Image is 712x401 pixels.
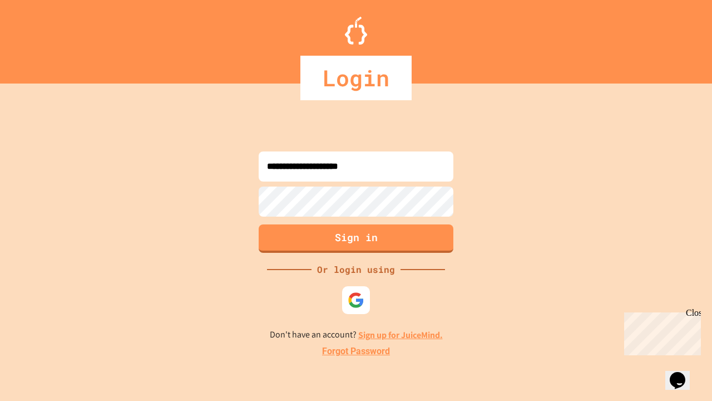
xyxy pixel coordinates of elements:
button: Sign in [259,224,453,253]
div: Login [300,56,412,100]
img: Logo.svg [345,17,367,45]
div: Or login using [311,263,400,276]
p: Don't have an account? [270,328,443,342]
a: Forgot Password [322,345,390,358]
div: Chat with us now!Close [4,4,77,71]
iframe: chat widget [665,356,701,390]
iframe: chat widget [620,308,701,355]
img: google-icon.svg [348,292,364,309]
a: Sign up for JuiceMind. [358,329,443,341]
